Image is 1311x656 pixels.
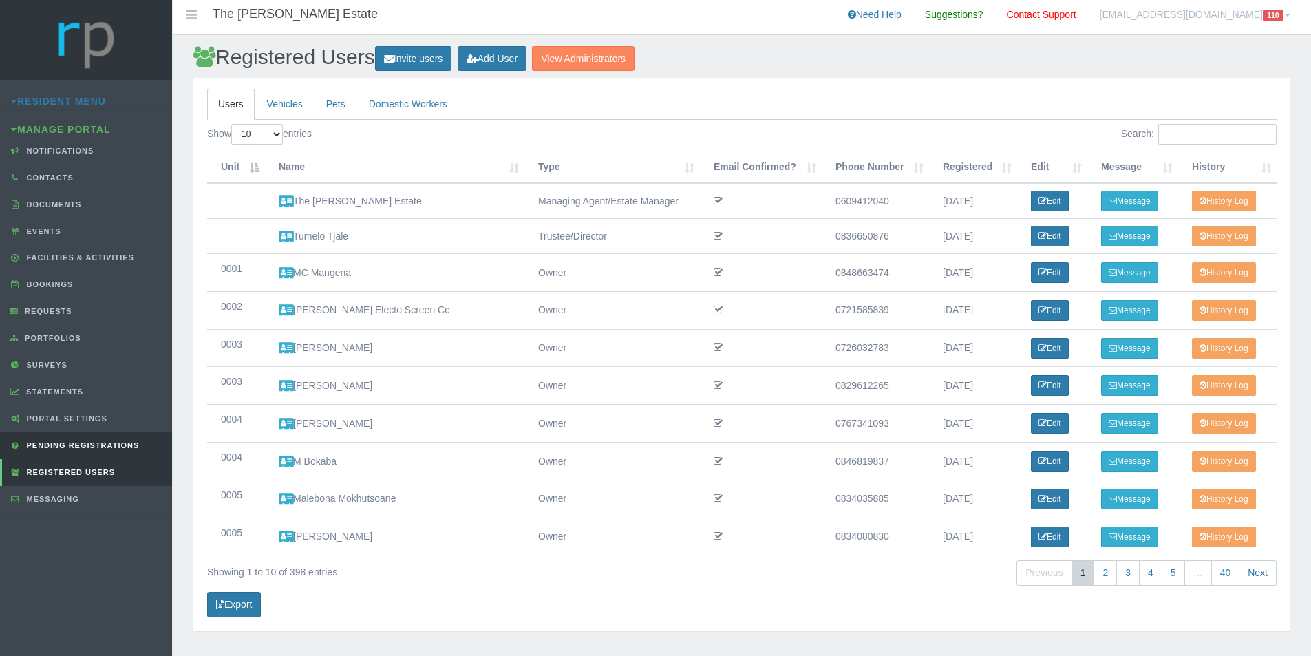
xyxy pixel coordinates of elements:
[23,468,115,476] span: Registered Users
[822,218,929,253] td: 0836650876
[822,329,929,367] td: 0726032783
[524,253,700,291] td: Owner
[1016,560,1072,586] a: Previous
[1101,527,1158,547] a: Message
[524,442,700,480] td: Owner
[1101,262,1158,283] a: Message
[532,46,635,72] a: View Administrators
[11,124,111,135] a: Manage Portal
[221,525,251,541] div: 0005
[265,253,524,291] td: MC Mangena
[1192,451,1256,472] a: History Log
[524,404,700,442] td: Owner
[822,366,929,404] td: 0829612265
[265,442,524,480] td: M Bokaba
[1116,560,1140,586] a: 3
[1031,262,1069,283] a: Edit
[207,592,261,617] a: Export
[1192,527,1256,547] a: History Log
[207,152,265,183] th: Unit : activate to sort column descending
[265,152,524,183] th: Name : activate to sort column ascending
[11,96,106,107] a: Resident Menu
[1239,560,1277,586] a: Next
[1031,527,1069,547] a: Edit
[1101,191,1158,211] a: Message
[256,89,314,120] a: Vehicles
[23,173,74,182] span: Contacts
[700,152,822,183] th: Email Confirmed? : activate to sort column ascending
[524,291,700,329] td: Owner
[1031,300,1069,321] a: Edit
[1158,124,1277,145] input: Search:
[265,329,524,367] td: [PERSON_NAME]
[221,261,251,277] div: 0001
[822,291,929,329] td: 0721585839
[929,183,1017,218] td: [DATE]
[524,183,700,218] td: Managing Agent/Estate Manager
[23,147,94,155] span: Notifications
[1192,375,1256,396] a: History Log
[929,442,1017,480] td: [DATE]
[1121,124,1277,145] label: Search:
[524,518,700,556] td: Owner
[1192,226,1256,246] a: History Log
[1101,451,1158,472] a: Message
[21,334,81,342] span: Portfolios
[524,480,700,518] td: Owner
[221,299,251,315] div: 0002
[221,412,251,427] div: 0004
[1192,300,1256,321] a: History Log
[1101,226,1158,246] a: Message
[1101,300,1158,321] a: Message
[1162,560,1185,586] a: 5
[265,404,524,442] td: [PERSON_NAME]
[1017,152,1087,183] th: Edit: activate to sort column ascending
[1263,10,1283,21] span: 110
[524,218,700,253] td: Trustee/Director
[1192,191,1256,211] a: History Log
[1031,338,1069,359] a: Edit
[315,89,356,120] a: Pets
[458,46,526,72] a: Add User
[1192,489,1256,509] a: History Log
[23,361,67,369] span: Surveys
[524,329,700,367] td: Owner
[221,374,251,390] div: 0003
[213,8,378,21] h4: The [PERSON_NAME] Estate
[1031,489,1069,509] a: Edit
[221,449,251,465] div: 0004
[1031,451,1069,472] a: Edit
[1192,338,1256,359] a: History Log
[1192,413,1256,434] a: History Log
[1178,152,1277,183] th: History: activate to sort column ascending
[193,45,1290,71] h2: Registered Users
[1094,560,1117,586] a: 2
[358,89,458,120] a: Domestic Workers
[929,253,1017,291] td: [DATE]
[1211,560,1240,586] a: 40
[221,159,244,175] div: Unit
[929,218,1017,253] td: [DATE]
[23,388,83,396] span: Statements
[207,124,312,145] label: Show entries
[1184,560,1212,586] a: …
[1031,191,1069,211] a: Edit
[929,480,1017,518] td: [DATE]
[265,518,524,556] td: [PERSON_NAME]
[1101,338,1158,359] a: Message
[822,183,929,218] td: 0609412040
[207,559,641,580] div: Showing 1 to 10 of 398 entries
[221,337,251,352] div: 0003
[265,480,524,518] td: Malebona Mokhutsoane
[23,280,74,288] span: Bookings
[265,183,524,218] td: The [PERSON_NAME] Estate
[21,307,72,315] span: Requests
[265,366,524,404] td: [PERSON_NAME]
[1101,413,1158,434] a: Message
[23,441,140,449] span: Pending Registrations
[265,218,524,253] td: Tumelo Tjale
[1192,262,1256,283] a: History Log
[265,291,524,329] td: [PERSON_NAME] Electo Screen Cc
[1072,560,1095,586] a: 1
[822,518,929,556] td: 0834080830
